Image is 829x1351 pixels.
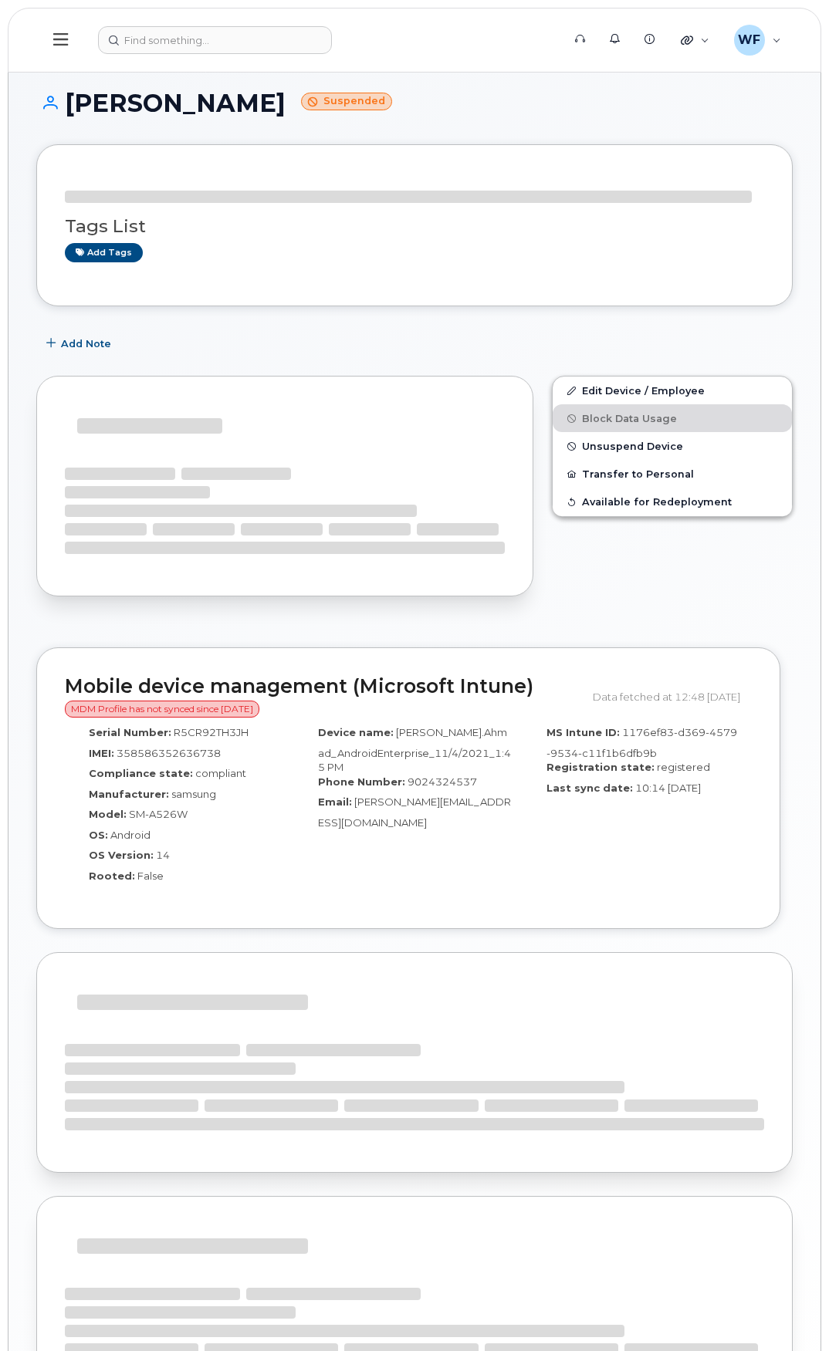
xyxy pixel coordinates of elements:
button: Available for Redeployment [553,488,792,515]
label: Rooted: [89,869,135,883]
div: Data fetched at 12:48 [DATE] [593,682,752,711]
button: Transfer to Personal [553,460,792,488]
span: 358586352636738 [117,747,221,759]
h1: [PERSON_NAME] [36,90,793,117]
span: 9024324537 [408,775,477,788]
span: R5CR92TH3JH [174,726,249,738]
span: 14 [156,849,170,861]
label: OS Version: [89,848,154,863]
label: Compliance state: [89,766,193,781]
button: Unsuspend Device [553,432,792,460]
span: Unsuspend Device [582,441,683,452]
span: samsung [171,788,216,800]
span: SM-A526W [129,808,188,820]
span: Android [110,829,151,841]
label: Registration state: [546,760,655,775]
span: 10:14 [DATE] [635,782,701,794]
a: Add tags [65,243,143,262]
span: registered [657,761,710,773]
span: MDM Profile has not synced since [DATE] [65,701,259,718]
h3: Tags List [65,217,764,236]
label: Model: [89,807,127,822]
span: 1176ef83-d369-4579-9534-c11f1b6dfb9b [546,726,737,759]
button: Add Note [36,329,124,357]
span: [PERSON_NAME][EMAIL_ADDRESS][DOMAIN_NAME] [318,795,511,829]
label: Last sync date: [546,781,633,795]
label: Phone Number: [318,775,405,789]
label: Manufacturer: [89,787,169,802]
span: [PERSON_NAME].Ahmad_AndroidEnterprise_11/4/2021_1:45 PM [318,726,511,773]
button: Block Data Usage [553,404,792,432]
span: Available for Redeployment [582,496,732,508]
label: Device name: [318,725,394,740]
label: OS: [89,828,108,843]
label: IMEI: [89,746,114,761]
h2: Mobile device management (Microsoft Intune) [65,676,581,718]
span: compliant [195,767,246,779]
label: Email: [318,795,352,809]
a: Edit Device / Employee [553,377,792,404]
label: MS Intune ID: [546,725,620,740]
label: Serial Number: [89,725,171,740]
small: Suspended [301,93,392,110]
span: Add Note [61,336,111,351]
span: False [137,870,164,882]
